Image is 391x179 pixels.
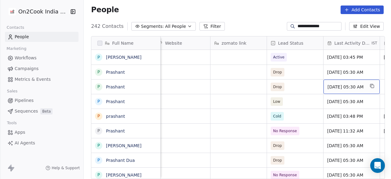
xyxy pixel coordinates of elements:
[106,143,141,148] a: [PERSON_NAME]
[52,166,80,170] span: Help & Support
[323,36,380,50] div: Last Activity DateIST
[40,108,53,114] span: Beta
[273,99,280,105] span: Low
[15,65,38,72] span: Campaigns
[7,6,66,17] button: On2Cook India Pvt. Ltd.
[141,23,164,30] span: Segments:
[327,99,376,105] span: [DATE] 05:30 AM
[106,55,141,60] a: [PERSON_NAME]
[210,36,267,50] div: zomato link
[273,143,282,149] span: Drop
[91,36,160,50] div: Full Name
[5,53,79,63] a: Workflows
[15,108,38,114] span: Sequences
[273,172,297,178] span: No Response
[371,41,377,46] span: IST
[91,23,123,30] span: 242 Contacts
[273,84,282,90] span: Drop
[106,99,125,104] a: Prashant
[15,55,37,61] span: Workflows
[106,158,135,163] a: Prashant Dua
[18,8,69,16] span: On2Cook India Pvt. Ltd.
[91,5,119,14] span: People
[5,64,79,74] a: Campaigns
[221,40,246,46] span: zomato link
[9,8,16,15] img: on2cook%20logo-04%20copy.jpg
[4,23,27,32] span: Contacts
[112,40,133,46] span: Full Name
[4,87,20,96] span: Sales
[5,127,79,137] a: Apps
[341,6,384,14] button: Add Contacts
[327,54,376,60] span: [DATE] 03:45 PM
[327,157,376,163] span: [DATE] 05:30 AM
[15,129,25,136] span: Apps
[15,34,29,40] span: People
[273,128,297,134] span: No Response
[15,76,51,83] span: Metrics & Events
[327,84,365,90] span: [DATE] 05:30 AM
[273,157,282,163] span: Drop
[273,113,281,119] span: Cold
[5,138,79,148] a: AI Agents
[334,40,371,46] span: Last Activity Date
[349,22,384,31] button: Edit View
[4,118,19,128] span: Tools
[5,32,79,42] a: People
[15,140,35,146] span: AI Agents
[273,54,284,60] span: Active
[97,98,100,105] div: P
[327,128,376,134] span: [DATE] 11:32 AM
[97,54,100,61] div: P
[5,74,79,84] a: Metrics & Events
[106,114,125,119] a: prashant
[97,128,100,134] div: P
[199,22,225,31] button: Filter
[97,157,100,163] div: P
[106,84,125,89] a: Prashant
[327,69,376,75] span: [DATE] 05:30 AM
[370,158,385,173] div: Open Intercom Messenger
[106,70,125,75] a: Prashant
[106,173,141,177] a: [PERSON_NAME]
[5,106,79,116] a: SequencesBeta
[327,143,376,149] span: [DATE] 05:30 AM
[327,172,376,178] span: [DATE] 05:30 AM
[106,129,125,133] a: Prashant
[46,166,80,170] a: Help & Support
[165,23,186,30] span: All People
[15,97,34,104] span: Pipelines
[4,44,29,53] span: Marketing
[165,40,182,46] span: Website
[97,142,100,149] div: P
[327,113,376,119] span: [DATE] 03:48 PM
[97,113,100,119] div: p
[273,69,282,75] span: Drop
[267,36,323,50] div: Lead Status
[278,40,303,46] span: Lead Status
[97,172,100,178] div: P
[97,84,100,90] div: P
[5,95,79,106] a: Pipelines
[154,36,210,50] div: Website
[97,69,100,75] div: P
